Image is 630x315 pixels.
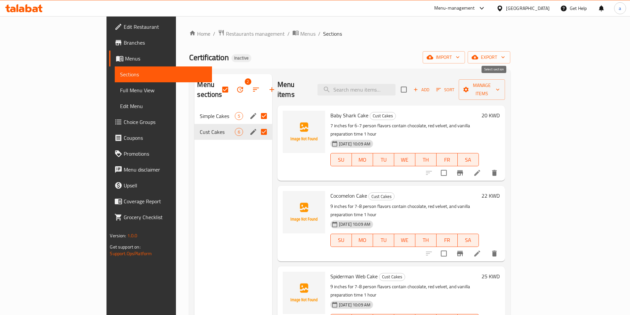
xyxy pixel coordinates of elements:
[330,234,352,247] button: SU
[248,111,258,121] button: edit
[124,181,206,189] span: Upsell
[300,30,315,38] span: Menus
[245,78,251,85] span: 2
[109,146,212,162] a: Promotions
[226,30,285,38] span: Restaurants management
[120,86,206,94] span: Full Menu View
[330,122,479,138] p: 7 inches for 6-7 person flavors contain chocolate, red velvet, and vanilla preparation time 1 hour
[248,82,264,98] span: Sort sections
[110,249,152,258] a: Support.OpsPlatform
[235,128,243,136] div: items
[336,221,373,227] span: [DATE] 10:09 AM
[115,66,212,82] a: Sections
[397,155,413,165] span: WE
[127,231,138,240] span: 1.0.0
[369,193,394,200] span: Cust Cakes
[283,111,325,153] img: Baby Shark Cake
[109,177,212,193] a: Upsell
[397,235,413,245] span: WE
[109,35,212,51] a: Branches
[486,246,502,261] button: delete
[231,55,251,61] span: Inactive
[459,79,505,100] button: Manage items
[376,155,392,165] span: TU
[124,213,206,221] span: Grocery Checklist
[473,169,481,177] a: Edit menu item
[115,98,212,114] a: Edit Menu
[317,84,396,96] input: search
[352,153,373,166] button: MO
[124,197,206,205] span: Coverage Report
[124,118,206,126] span: Choice Groups
[370,112,396,120] span: Cust Cakes
[468,51,510,63] button: export
[355,235,370,245] span: MO
[109,162,212,177] a: Menu disclaimer
[330,202,479,219] p: 9 inches for 7-8 person flavors contain chocolate, red velvet, and vanilla preparation time 1 hour
[231,54,251,62] div: Inactive
[120,70,206,78] span: Sections
[415,153,437,166] button: TH
[323,30,342,38] span: Sections
[464,81,499,98] span: Manage items
[394,153,415,166] button: WE
[368,192,395,200] div: Cust Cakes
[482,111,500,120] h6: 20 KWD
[458,234,479,247] button: SA
[318,30,320,38] li: /
[194,124,272,140] div: Cust Cakes6edit
[125,55,206,62] span: Menus
[330,191,367,201] span: Cocomelon Cake
[109,193,212,209] a: Coverage Report
[264,82,280,98] button: Add section
[333,235,349,245] span: SU
[352,234,373,247] button: MO
[218,83,232,97] span: Select all sections
[235,129,243,135] span: 6
[292,29,315,38] a: Menus
[439,235,455,245] span: FR
[336,141,373,147] span: [DATE] 10:09 AM
[439,155,455,165] span: FR
[376,235,392,245] span: TU
[283,191,325,233] img: Cocomelon Cake
[373,153,394,166] button: TU
[120,102,206,110] span: Edit Menu
[482,191,500,200] h6: 22 KWD
[124,39,206,47] span: Branches
[415,234,437,247] button: TH
[437,166,451,180] span: Select to update
[194,105,272,142] nav: Menu sections
[460,155,476,165] span: SA
[330,283,479,299] p: 9 inches for 7-8 person flavors contain chocolate, red velvet, and vanilla preparation time 1 hour
[124,150,206,158] span: Promotions
[379,273,405,281] span: Cust Cakes
[336,302,373,308] span: [DATE] 10:09 AM
[418,155,434,165] span: TH
[124,134,206,142] span: Coupons
[458,153,479,166] button: SA
[109,130,212,146] a: Coupons
[473,53,505,61] span: export
[355,155,370,165] span: MO
[200,128,234,136] span: Cust Cakes
[218,29,285,38] a: Restaurants management
[482,272,500,281] h6: 25 KWD
[189,29,510,38] nav: breadcrumb
[200,112,234,120] span: Simple Cakes
[411,85,432,95] span: Add item
[435,85,456,95] button: Sort
[436,86,454,94] span: Sort
[110,243,140,251] span: Get support on:
[437,234,458,247] button: FR
[437,153,458,166] button: FR
[283,272,325,314] img: Spiderman Web Cake
[452,246,468,261] button: Branch-specific-item
[460,235,476,245] span: SA
[412,86,430,94] span: Add
[333,155,349,165] span: SU
[394,234,415,247] button: WE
